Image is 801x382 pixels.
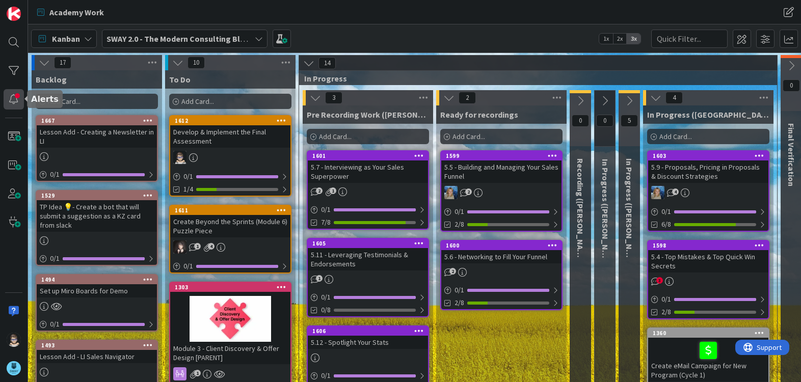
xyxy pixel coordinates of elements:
[599,34,613,44] span: 1x
[648,151,768,183] div: 16035.9 - Proposals, Pricing in Proposals & Discount Strategies
[647,110,769,120] span: In Progress (Tana)
[647,150,769,232] a: 16035.9 - Proposals, Pricing in Proposals & Discount StrategiesMA0/16/8
[308,291,428,304] div: 0/1
[656,277,663,284] span: 3
[661,219,671,230] span: 6/8
[441,284,562,296] div: 0/1
[672,188,679,195] span: 4
[627,34,640,44] span: 3x
[175,284,290,291] div: 1303
[170,151,290,164] div: TP
[37,116,157,125] div: 1667
[648,151,768,160] div: 1603
[170,125,290,148] div: Develop & Implement the Final Assessment
[170,170,290,183] div: 0/1
[36,115,158,182] a: 1667Lesson Add - Creating a Newsletter in LI0/1
[37,168,157,181] div: 0/1
[455,219,464,230] span: 2/8
[41,192,157,199] div: 1529
[446,242,562,249] div: 1600
[312,152,428,159] div: 1601
[441,160,562,183] div: 5.5 - Building and Managing Your Sales Funnel
[54,57,71,69] span: 17
[786,123,796,186] span: Final Verification
[183,171,193,182] span: 0 / 1
[183,261,193,271] span: 0 / 1
[37,252,157,265] div: 0/1
[648,186,768,199] div: MA
[7,333,21,347] img: TP
[37,350,157,363] div: Lesson Add - LI Sales Navigator
[440,110,518,120] span: Ready for recordings
[316,275,323,282] span: 1
[307,150,429,230] a: 16015.7 - Interviewing as Your Sales Superpower0/17/8
[308,160,428,183] div: 5.7 - Interviewing as Your Sales Superpower
[41,117,157,124] div: 1667
[36,74,67,85] span: Backlog
[170,206,290,237] div: 1611Create Beyond the Sprints (Module 6) Puzzle Piece
[308,151,428,160] div: 1601
[321,204,331,215] span: 0 / 1
[307,110,429,120] span: Pre Recording Work (Marina)
[441,250,562,263] div: 5.6 - Networking to Fill Your Funnel
[170,260,290,272] div: 0/1
[7,7,21,21] img: Visit kanbanzone.com
[319,132,352,141] span: Add Card...
[37,125,157,148] div: Lesson Add - Creating a Newsletter in LI
[49,6,104,18] span: Academy Work
[621,115,638,127] span: 5
[170,283,290,364] div: 1303Module 3 - Client Discovery & Offer Design [PARENT]
[175,207,290,214] div: 1611
[661,307,671,317] span: 2/8
[321,292,331,303] span: 0 / 1
[170,116,290,148] div: 1612Develop & Implement the Final Assessment
[330,187,336,194] span: 1
[308,326,428,336] div: 1606
[308,326,428,349] div: 16065.12 - Spotlight Your Stats
[572,115,589,127] span: 0
[441,205,562,218] div: 0/1
[170,215,290,237] div: Create Beyond the Sprints (Module 6) Puzzle Piece
[7,361,21,375] img: avatar
[316,187,323,194] span: 2
[37,284,157,297] div: Set up Miro Boards for Demo
[321,217,331,228] span: 7/8
[647,240,769,319] a: 15985.4 - Top Mistakes & Top Quick Win Secrets0/12/8
[596,115,613,127] span: 0
[37,200,157,232] div: TP Idea 💡- Create a bot that will submit a suggestion as a KZ card from slack
[648,250,768,272] div: 5.4 - Top Mistakes & Top Quick Win Secrets
[37,191,157,200] div: 1529
[37,341,157,350] div: 1493
[465,188,472,195] span: 2
[648,241,768,250] div: 1598
[170,116,290,125] div: 1612
[208,243,215,250] span: 4
[37,318,157,331] div: 0/1
[441,241,562,263] div: 16005.6 - Networking to Fill Your Funnel
[169,205,291,274] a: 1611Create Beyond the Sprints (Module 6) Puzzle PieceBN0/1
[308,336,428,349] div: 5.12 - Spotlight Your Stats
[36,190,158,266] a: 1529TP Idea 💡- Create a bot that will submit a suggestion as a KZ card from slack0/1
[106,34,267,44] b: SWAY 2.0 - The Modern Consulting Blueprint
[41,276,157,283] div: 1494
[37,275,157,284] div: 1494
[21,2,46,14] span: Support
[653,152,768,159] div: 1603
[308,203,428,216] div: 0/1
[304,73,764,84] span: In Progress
[37,116,157,148] div: 1667Lesson Add - Creating a Newsletter in LI
[194,243,201,250] span: 1
[613,34,627,44] span: 2x
[661,294,671,305] span: 0 / 1
[308,369,428,382] div: 0/1
[37,191,157,232] div: 1529TP Idea 💡- Create a bot that will submit a suggestion as a KZ card from slack
[312,240,428,247] div: 1605
[173,151,186,164] img: TP
[41,342,157,349] div: 1493
[449,268,456,275] span: 2
[575,158,585,266] span: Recording (Marina)
[183,184,193,195] span: 1/4
[459,92,476,104] span: 2
[624,158,634,270] span: In Progress (Fike)
[651,186,664,199] img: MA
